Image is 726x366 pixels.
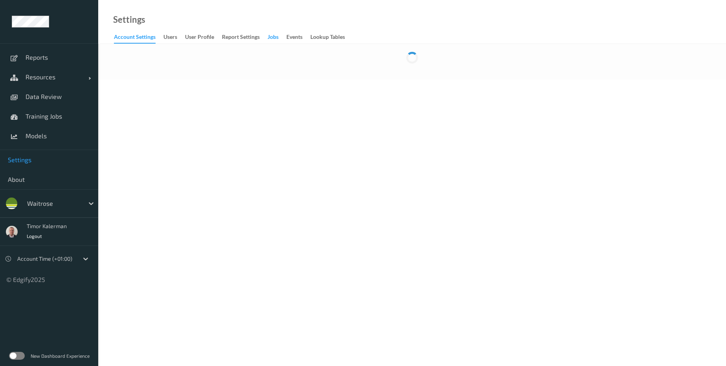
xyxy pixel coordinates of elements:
div: Jobs [268,33,279,43]
a: Settings [113,16,145,24]
a: Account Settings [114,32,163,44]
div: Report Settings [222,33,260,43]
div: Account Settings [114,33,156,44]
a: events [286,32,310,43]
div: events [286,33,302,43]
div: Lookup Tables [310,33,345,43]
a: Report Settings [222,32,268,43]
a: Jobs [268,32,286,43]
a: User Profile [185,32,222,43]
div: users [163,33,177,43]
div: User Profile [185,33,214,43]
a: Lookup Tables [310,32,353,43]
a: users [163,32,185,43]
